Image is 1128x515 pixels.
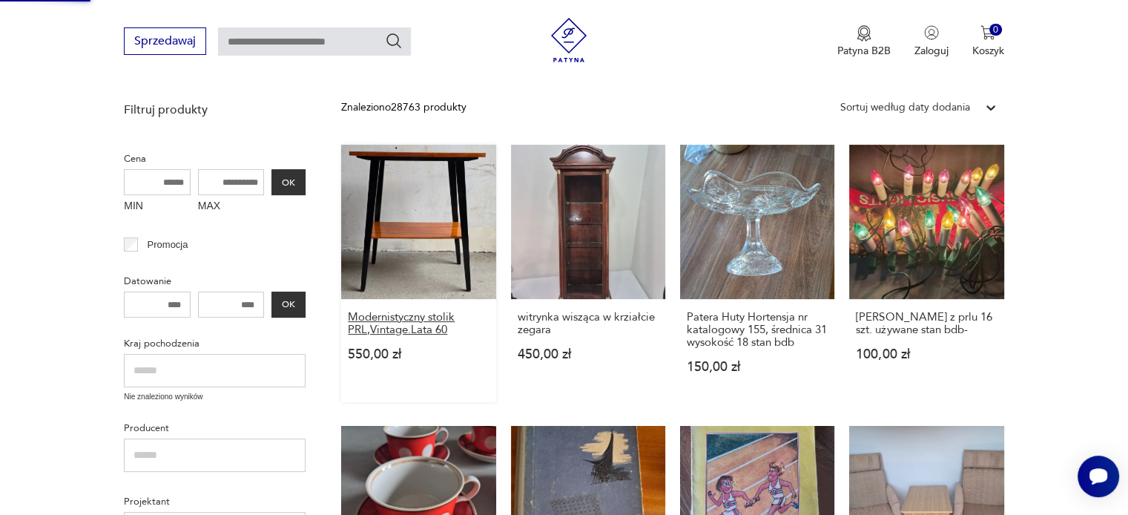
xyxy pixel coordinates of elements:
h3: Modernistyczny stolik PRL,Vintage.Lata 60 [348,311,489,336]
h3: witrynka wisząca w krziałcie zegara [518,311,659,336]
a: lampki choinkowe z prlu 16 szt. używane stan bdb-[PERSON_NAME] z prlu 16 szt. używane stan bdb-10... [849,145,1003,402]
p: Patyna B2B [837,44,891,58]
div: 0 [989,24,1002,36]
p: 100,00 zł [856,348,997,361]
p: 150,00 zł [687,361,828,373]
div: Znaleziono 28763 produkty [341,99,466,116]
p: 550,00 zł [348,348,489,361]
a: Patera Huty Hortensja nr katalogowy 155, średnica 31 wysokość 18 stan bdbPatera Huty Hortensja nr... [680,145,834,402]
button: Szukaj [385,32,403,50]
a: Sprzedawaj [124,37,206,47]
button: OK [271,292,306,318]
p: Datowanie [124,273,306,289]
label: MIN [124,195,191,219]
h3: Patera Huty Hortensja nr katalogowy 155, średnica 31 wysokość 18 stan bdb [687,311,828,349]
button: 0Koszyk [972,25,1004,58]
iframe: Smartsupp widget button [1078,456,1119,497]
a: witrynka wisząca w krziałcie zegarawitrynka wisząca w krziałcie zegara450,00 zł [511,145,665,402]
img: Patyna - sklep z meblami i dekoracjami vintage [547,18,591,62]
img: Ikona medalu [857,25,871,42]
img: Ikonka użytkownika [924,25,939,40]
div: Sortuj według daty dodania [840,99,970,116]
img: Ikona koszyka [980,25,995,40]
p: Filtruj produkty [124,102,306,118]
p: Nie znaleziono wyników [124,391,306,403]
p: Koszyk [972,44,1004,58]
a: Ikona medaluPatyna B2B [837,25,891,58]
p: Kraj pochodzenia [124,335,306,352]
h3: [PERSON_NAME] z prlu 16 szt. używane stan bdb- [856,311,997,336]
p: Projektant [124,493,306,510]
label: MAX [198,195,265,219]
p: Promocja [148,237,188,253]
p: Cena [124,151,306,167]
p: 450,00 zł [518,348,659,361]
p: Producent [124,420,306,436]
p: Zaloguj [914,44,949,58]
button: Sprzedawaj [124,27,206,55]
button: OK [271,169,306,195]
a: Modernistyczny stolik PRL,Vintage.Lata 60Modernistyczny stolik PRL,Vintage.Lata 60550,00 zł [341,145,495,402]
button: Patyna B2B [837,25,891,58]
button: Zaloguj [914,25,949,58]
